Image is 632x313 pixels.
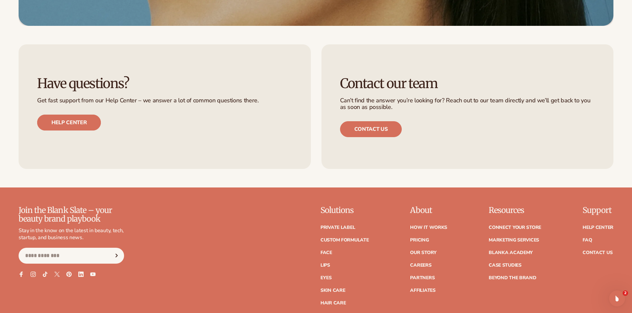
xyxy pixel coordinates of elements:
[410,288,435,293] a: Affiliates
[583,206,613,215] p: Support
[410,250,436,255] a: Our Story
[583,238,592,242] a: FAQ
[410,276,435,280] a: Partners
[489,250,533,255] a: Blanka Academy
[489,276,536,280] a: Beyond the brand
[489,225,541,230] a: Connect your store
[320,288,345,293] a: Skin Care
[410,225,447,230] a: How It Works
[19,206,124,224] p: Join the Blank Slate – your beauty brand playbook
[320,206,369,215] p: Solutions
[340,121,402,137] a: Contact us
[37,97,292,104] p: Get fast support from our Help Center – we answer a lot of common questions there.
[320,276,332,280] a: Eyes
[410,238,429,242] a: Pricing
[19,227,124,241] p: Stay in the know on the latest in beauty, tech, startup, and business news.
[37,115,101,130] a: Help center
[320,250,332,255] a: Face
[583,250,612,255] a: Contact Us
[583,225,613,230] a: Help Center
[320,238,369,242] a: Custom formulate
[623,290,628,296] span: 2
[489,206,541,215] p: Resources
[340,76,595,91] h3: Contact our team
[320,225,355,230] a: Private label
[410,206,447,215] p: About
[320,263,330,268] a: Lips
[340,97,595,111] p: Can’t find the answer you’re looking for? Reach out to our team directly and we’ll get back to yo...
[37,76,292,91] h3: Have questions?
[410,263,431,268] a: Careers
[489,238,539,242] a: Marketing services
[489,263,522,268] a: Case Studies
[109,248,124,264] button: Subscribe
[320,301,346,305] a: Hair Care
[609,290,625,306] iframe: Intercom live chat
